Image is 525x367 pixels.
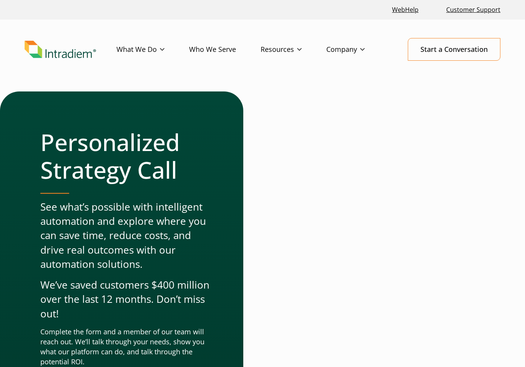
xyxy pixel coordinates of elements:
p: Complete the form and a member of our team will reach out. We’ll talk through your needs, show yo... [40,327,213,367]
a: Customer Support [443,2,503,18]
a: Link to homepage of Intradiem [25,41,116,58]
img: Intradiem [25,41,96,58]
a: Link opens in a new window [389,2,422,18]
a: Who We Serve [189,38,261,61]
a: Company [326,38,389,61]
p: We’ve saved customers $400 million over the last 12 months. Don’t miss out! [40,278,213,321]
p: See what’s possible with intelligent automation and explore where you can save time, reduce costs... [40,200,213,272]
a: What We Do [116,38,189,61]
h1: Personalized Strategy Call [40,128,213,184]
a: Start a Conversation [408,38,500,61]
a: Resources [261,38,326,61]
